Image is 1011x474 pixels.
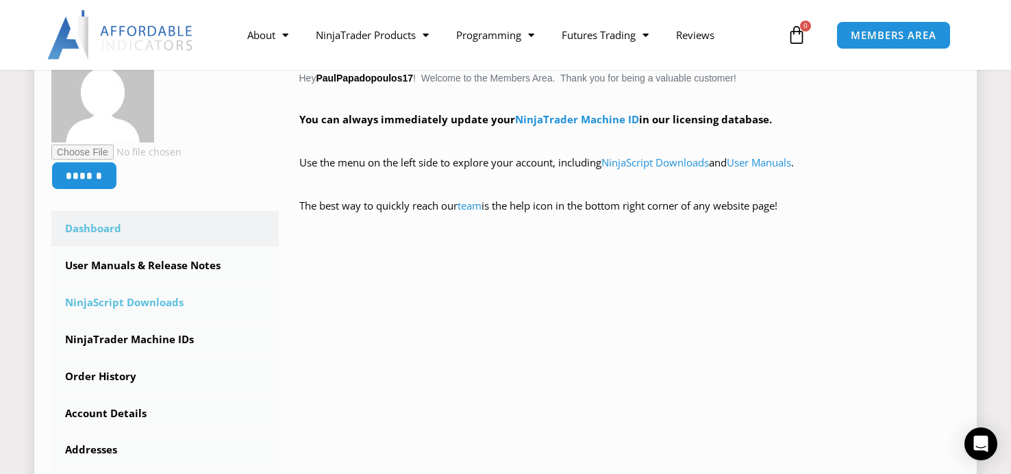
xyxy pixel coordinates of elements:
img: c87572f5cbb0000604d279dc2c8615e005155462a3f49a13b5c5de690ba8bc4b [51,40,154,142]
a: MEMBERS AREA [836,21,951,49]
a: Dashboard [51,211,279,247]
a: Order History [51,359,279,395]
a: 0 [766,15,827,55]
a: NinjaTrader Machine IDs [51,322,279,358]
a: NinjaScript Downloads [601,155,709,169]
a: NinjaScript Downloads [51,285,279,321]
a: Reviews [662,19,728,51]
a: Account Details [51,396,279,432]
a: Programming [442,19,548,51]
a: User Manuals [727,155,791,169]
a: User Manuals & Release Notes [51,248,279,284]
p: The best way to quickly reach our is the help icon in the bottom right corner of any website page! [299,197,960,235]
a: NinjaTrader Products [302,19,442,51]
a: team [458,199,482,212]
a: Addresses [51,432,279,468]
p: Use the menu on the left side to explore your account, including and . [299,153,960,192]
div: Hey ! Welcome to the Members Area. Thank you for being a valuable customer! [299,45,960,235]
span: 0 [800,21,811,32]
a: NinjaTrader Machine ID [515,112,639,126]
img: LogoAI | Affordable Indicators – NinjaTrader [47,10,195,60]
span: MEMBERS AREA [851,30,936,40]
nav: Menu [234,19,784,51]
a: About [234,19,302,51]
a: Futures Trading [548,19,662,51]
div: Open Intercom Messenger [964,427,997,460]
strong: You can always immediately update your in our licensing database. [299,112,772,126]
strong: PaulPapadopoulos17 [316,73,413,84]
